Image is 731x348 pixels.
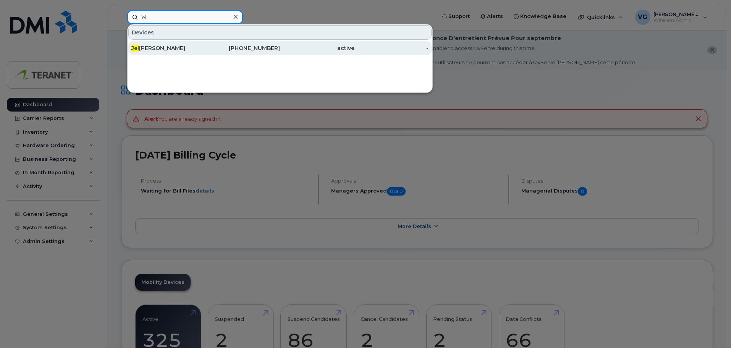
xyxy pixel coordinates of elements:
div: [PERSON_NAME] [131,44,206,52]
a: Jel[PERSON_NAME][PHONE_NUMBER]active- [128,41,432,55]
div: - [354,44,429,52]
div: Devices [128,25,432,40]
div: active [280,44,354,52]
span: Jel [131,45,139,52]
div: [PHONE_NUMBER] [206,44,280,52]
